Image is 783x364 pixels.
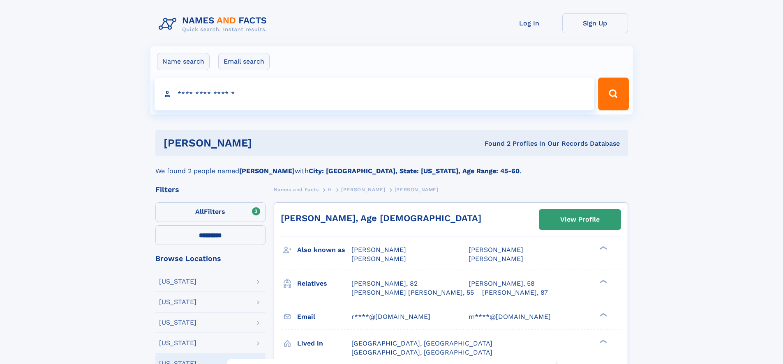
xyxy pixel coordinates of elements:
[351,348,492,356] span: [GEOGRAPHIC_DATA], [GEOGRAPHIC_DATA]
[351,246,406,254] span: [PERSON_NAME]
[598,245,607,251] div: ❯
[309,167,520,175] b: City: [GEOGRAPHIC_DATA], State: [US_STATE], Age Range: 45-60
[159,319,196,326] div: [US_STATE]
[395,187,439,192] span: [PERSON_NAME]
[469,246,523,254] span: [PERSON_NAME]
[351,255,406,263] span: [PERSON_NAME]
[218,53,270,70] label: Email search
[482,288,548,297] a: [PERSON_NAME], 87
[598,78,628,110] button: Search Button
[195,208,204,215] span: All
[155,255,266,262] div: Browse Locations
[341,184,385,195] a: [PERSON_NAME]
[159,299,196,305] div: [US_STATE]
[469,255,523,263] span: [PERSON_NAME]
[497,13,562,33] a: Log In
[562,13,628,33] a: Sign Up
[341,187,385,192] span: [PERSON_NAME]
[239,167,295,175] b: [PERSON_NAME]
[351,279,418,288] a: [PERSON_NAME], 82
[155,202,266,222] label: Filters
[598,312,607,317] div: ❯
[164,138,368,148] h1: [PERSON_NAME]
[157,53,210,70] label: Name search
[155,13,274,35] img: Logo Names and Facts
[297,310,351,324] h3: Email
[539,210,621,229] a: View Profile
[598,279,607,284] div: ❯
[281,213,481,223] a: [PERSON_NAME], Age [DEMOGRAPHIC_DATA]
[351,288,474,297] a: [PERSON_NAME] [PERSON_NAME], 55
[155,186,266,193] div: Filters
[297,277,351,291] h3: Relatives
[351,339,492,347] span: [GEOGRAPHIC_DATA], [GEOGRAPHIC_DATA]
[328,184,332,195] a: H
[274,184,319,195] a: Names and Facts
[297,337,351,350] h3: Lived in
[469,279,535,288] a: [PERSON_NAME], 58
[598,339,607,344] div: ❯
[328,187,332,192] span: H
[155,156,628,176] div: We found 2 people named with .
[297,243,351,257] h3: Also known as
[368,139,620,148] div: Found 2 Profiles In Our Records Database
[159,340,196,346] div: [US_STATE]
[560,210,600,229] div: View Profile
[155,78,595,110] input: search input
[159,278,196,285] div: [US_STATE]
